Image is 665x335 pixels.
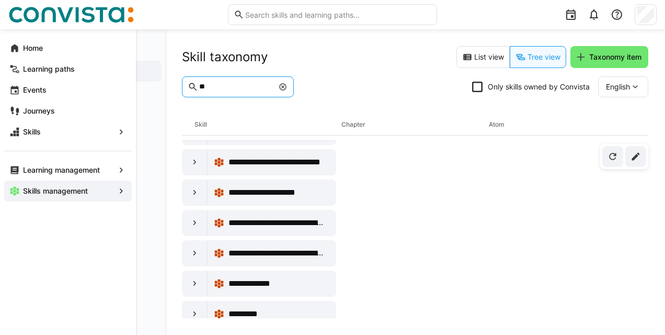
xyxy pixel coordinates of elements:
[472,82,590,92] eds-checkbox: Only skills owned by Convista
[194,114,341,135] div: Skill
[182,49,268,65] h2: Skill taxonomy
[510,46,566,68] eds-button-option: Tree view
[341,114,488,135] div: Chapter
[606,82,630,92] span: English
[570,46,648,68] button: Taxonomy item
[588,52,643,62] span: Taxonomy item
[244,10,431,19] input: Search skills and learning paths…
[489,114,636,135] div: Atom
[456,46,510,68] eds-button-option: List view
